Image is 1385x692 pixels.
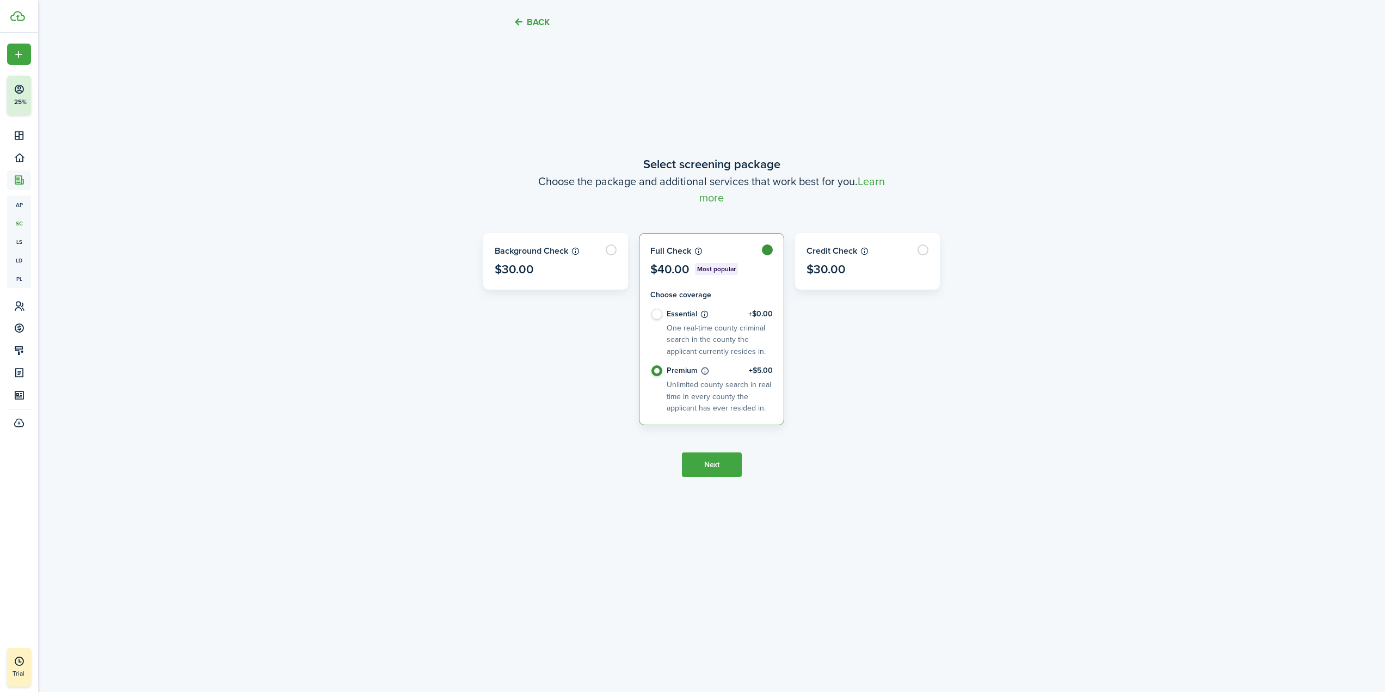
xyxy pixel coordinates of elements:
[748,309,773,320] span: +$0.00
[7,195,31,214] a: ap
[13,669,56,678] p: Trial
[483,173,940,206] wizard-step-header-description: Choose the package and additional services that work best for you.
[650,289,773,301] h4: Choose coverage
[667,322,766,357] control-radio-card-description: One real-time county criminal search in the county the applicant currently resides in.
[667,309,773,320] control-radio-card-title: Essential
[7,232,31,251] a: ls
[667,365,773,376] control-radio-card-title: Premium
[7,251,31,270] a: ld
[682,452,742,477] button: Next
[7,76,97,115] button: 25%
[7,270,31,288] a: pl
[7,214,31,232] a: sc
[513,16,550,28] button: Back
[7,44,31,65] button: Open menu
[699,173,885,206] a: Learn more
[807,244,929,258] card-package-label: Credit Check
[14,97,27,107] p: 25%
[749,365,773,376] span: +$5.00
[7,648,31,687] a: Trial
[667,379,771,414] control-radio-card-description: Unlimited county search in real time in every county the applicant has ever resided in.
[483,155,940,173] wizard-step-header-title: Select screening package
[10,11,25,21] img: TenantCloud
